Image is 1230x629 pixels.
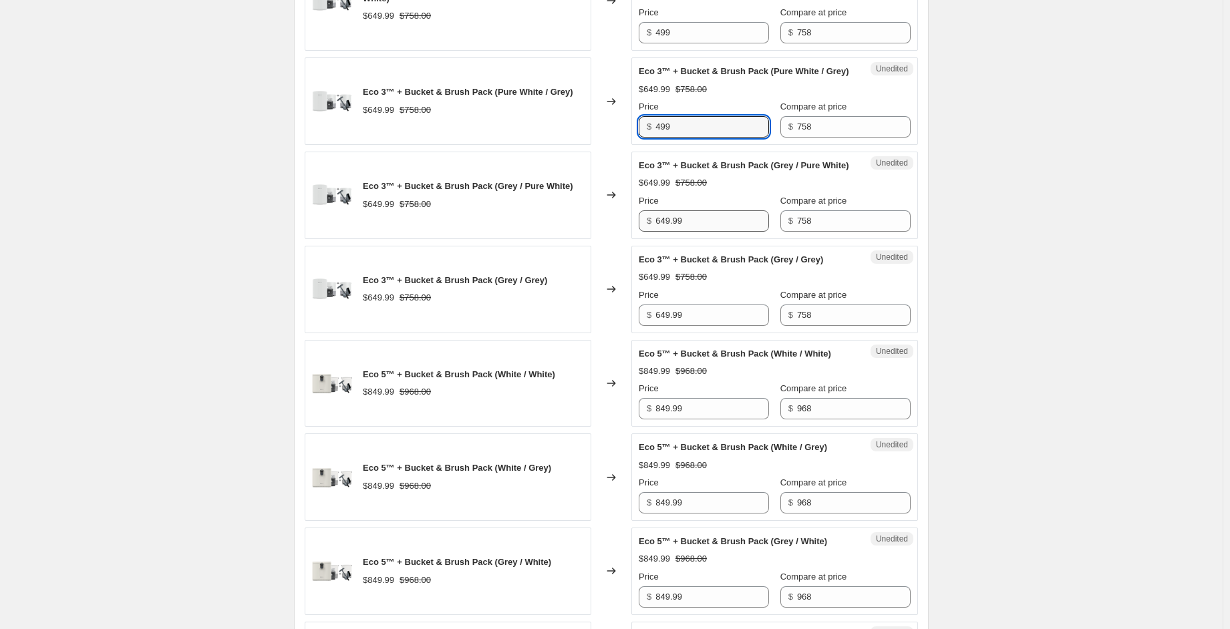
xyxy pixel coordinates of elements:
span: Unedited [876,534,908,544]
div: $649.99 [639,83,670,96]
span: Eco 3™ + Bucket & Brush Pack (Pure White / Grey) [639,66,849,76]
div: $849.99 [639,552,670,566]
span: $ [647,122,651,132]
strike: $758.00 [675,176,707,190]
strike: $968.00 [675,459,707,472]
div: $849.99 [639,365,670,378]
div: $649.99 [363,9,394,23]
div: $649.99 [639,176,670,190]
span: Eco 3™ + Bucket & Brush Pack (Pure White / Grey) [363,87,573,97]
span: $ [647,592,651,602]
span: Price [639,7,659,17]
span: Price [639,383,659,393]
strike: $758.00 [400,9,431,23]
img: FC-Eco5_Bucket_Brush_80x.png [312,363,352,403]
div: $649.99 [363,103,394,117]
span: $ [647,27,651,37]
span: Eco 5™ + Bucket & Brush Pack (Grey / White) [363,557,551,567]
span: $ [647,403,651,413]
div: $849.99 [363,479,394,493]
strike: $758.00 [400,103,431,117]
span: Compare at price [780,477,847,487]
img: FC-Eco3_Bucket_Brush_80x.png [312,81,352,122]
span: Price [639,101,659,112]
span: Unedited [876,158,908,168]
span: Unedited [876,346,908,357]
span: Unedited [876,63,908,74]
span: Compare at price [780,101,847,112]
img: FC-Eco5_Bucket_Brush_80x.png [312,551,352,591]
img: FC-Eco3_Bucket_Brush_80x.png [312,269,352,309]
span: Eco 3™ + Bucket & Brush Pack (Grey / Pure White) [639,160,849,170]
span: Compare at price [780,196,847,206]
span: Eco 3™ + Bucket & Brush Pack (Grey / Pure White) [363,181,573,191]
strike: $968.00 [675,552,707,566]
span: Price [639,196,659,206]
span: $ [647,216,651,226]
strike: $968.00 [400,574,431,587]
span: Price [639,572,659,582]
span: $ [788,403,793,413]
div: $849.99 [639,459,670,472]
span: $ [788,592,793,602]
span: Compare at price [780,572,847,582]
span: $ [647,497,651,507]
img: FC-Eco3_Bucket_Brush_80x.png [312,175,352,215]
div: $649.99 [639,270,670,284]
div: $649.99 [363,291,394,304]
div: $649.99 [363,198,394,211]
span: Eco 3™ + Bucket & Brush Pack (Grey / Grey) [363,275,547,285]
span: Eco 5™ + Bucket & Brush Pack (White / Grey) [639,442,827,452]
span: Eco 3™ + Bucket & Brush Pack (Grey / Grey) [639,254,823,264]
img: FC-Eco5_Bucket_Brush_80x.png [312,457,352,497]
span: Compare at price [780,7,847,17]
span: Unedited [876,439,908,450]
strike: $758.00 [400,291,431,304]
span: Compare at price [780,290,847,300]
span: $ [788,122,793,132]
strike: $758.00 [675,270,707,284]
span: Price [639,477,659,487]
strike: $758.00 [675,83,707,96]
span: $ [788,310,793,320]
strike: $758.00 [400,198,431,211]
span: Price [639,290,659,300]
span: $ [788,497,793,507]
span: Compare at price [780,383,847,393]
span: Eco 5™ + Bucket & Brush Pack (Grey / White) [639,536,827,546]
span: $ [647,310,651,320]
span: Eco 5™ + Bucket & Brush Pack (White / White) [639,349,831,359]
div: $849.99 [363,385,394,399]
span: Eco 5™ + Bucket & Brush Pack (White / Grey) [363,463,551,473]
strike: $968.00 [400,385,431,399]
span: Unedited [876,252,908,262]
span: $ [788,216,793,226]
div: $849.99 [363,574,394,587]
strike: $968.00 [400,479,431,493]
span: $ [788,27,793,37]
strike: $968.00 [675,365,707,378]
span: Eco 5™ + Bucket & Brush Pack (White / White) [363,369,555,379]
